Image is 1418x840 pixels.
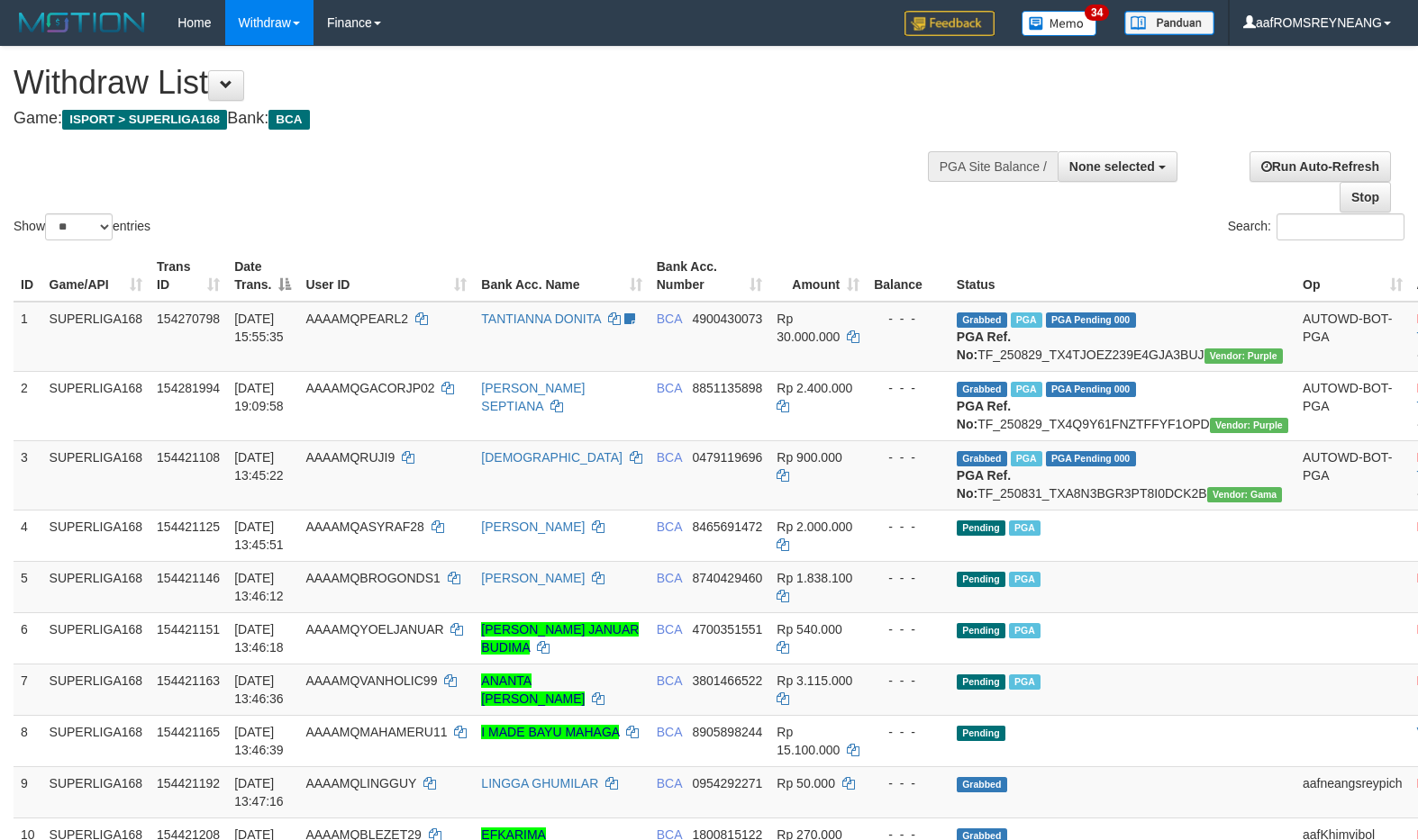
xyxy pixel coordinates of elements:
[867,250,950,302] th: Balance
[268,110,309,130] span: BCA
[1295,302,1410,372] td: AUTOWD-BOT-PGA
[1069,159,1155,174] span: None selected
[1011,312,1042,328] span: Marked by aafmaleo
[157,381,220,395] span: 154281994
[874,723,942,741] div: - - -
[957,726,1005,741] span: Pending
[157,450,220,465] span: 154421108
[874,672,942,690] div: - - -
[42,561,150,612] td: SUPERLIGA168
[42,766,150,817] td: SUPERLIGA168
[481,450,623,465] a: [DEMOGRAPHIC_DATA]
[950,371,1295,440] td: TF_250829_TX4Q9Y61FNZTFFYF1OPD
[957,674,1005,690] span: Pending
[777,725,840,757] span: Rp 15.100.000
[234,622,284,655] span: [DATE] 13:46:18
[777,571,852,585] span: Rp 1.838.100
[150,250,227,302] th: Trans ID: activate to sort column ascending
[305,622,443,637] span: AAAAMQYOELJANUAR
[1295,371,1410,440] td: AUTOWD-BOT-PGA
[298,250,474,302] th: User ID: activate to sort column ascending
[874,569,942,587] div: - - -
[1207,487,1283,502] span: Vendor URL: https://trx31.1velocity.biz
[481,673,585,706] a: ANANTA [PERSON_NAME]
[14,664,42,715] td: 7
[1058,151,1177,182] button: None selected
[14,715,42,766] td: 8
[957,382,1007,397] span: Grabbed
[481,725,619,739] a: I MADE BAYU MAHAGA
[692,519,762,534] span: Copy 8465691472 to clipboard
[1295,440,1410,510] td: AUTOWD-BOT-PGA
[657,776,682,790] span: BCA
[950,302,1295,372] td: TF_250829_TX4TJOEZ239E4GJA3BUJ
[42,371,150,440] td: SUPERLIGA168
[692,381,762,395] span: Copy 8851135898 to clipboard
[14,302,42,372] td: 1
[305,571,440,585] span: AAAAMQBROGONDS1
[14,371,42,440] td: 2
[1277,213,1404,240] input: Search:
[14,250,42,302] th: ID
[45,213,113,240] select: Showentries
[1340,182,1391,212] a: Stop
[481,519,585,534] a: [PERSON_NAME]
[234,725,284,757] span: [DATE] 13:46:39
[777,450,841,465] span: Rp 900.000
[14,213,150,240] label: Show entries
[481,571,585,585] a: [PERSON_NAME]
[874,620,942,638] div: - - -
[657,622,682,637] span: BCA
[14,561,42,612] td: 5
[657,312,682,326] span: BCA
[234,519,284,552] span: [DATE] 13:45:51
[957,777,1007,792] span: Grabbed
[1210,418,1288,433] span: Vendor URL: https://trx4.1velocity.biz
[1009,674,1041,690] span: Marked by aafsoycanthlai
[62,110,227,130] span: ISPORT > SUPERLIGA168
[957,623,1005,638] span: Pending
[481,381,585,413] a: [PERSON_NAME] SEPTIANA
[904,11,995,36] img: Feedback.jpg
[957,330,1011,362] b: PGA Ref. No:
[14,612,42,664] td: 6
[481,622,639,655] a: [PERSON_NAME] JANUAR BUDIMA
[657,725,682,739] span: BCA
[14,110,927,128] h4: Game: Bank:
[1011,451,1042,466] span: Marked by aafsoycanthlai
[1295,766,1410,817] td: aafneangsreypich
[474,250,649,302] th: Bank Acc. Name: activate to sort column ascending
[157,725,220,739] span: 154421165
[14,440,42,510] td: 3
[42,302,150,372] td: SUPERLIGA168
[305,776,416,790] span: AAAAMQLINGGUY
[928,151,1058,182] div: PGA Site Balance /
[1046,382,1136,397] span: PGA Pending
[957,572,1005,587] span: Pending
[227,250,298,302] th: Date Trans.: activate to sort column descending
[950,440,1295,510] td: TF_250831_TXA8N3BGR3PT8I0DCK2B
[1250,151,1391,182] a: Run Auto-Refresh
[157,776,220,790] span: 154421192
[42,664,150,715] td: SUPERLIGA168
[42,612,150,664] td: SUPERLIGA168
[481,776,598,790] a: LINGGA GHUMILAR
[1295,250,1410,302] th: Op: activate to sort column ascending
[1046,451,1136,466] span: PGA Pending
[1228,213,1404,240] label: Search:
[874,518,942,536] div: - - -
[14,766,42,817] td: 9
[950,250,1295,302] th: Status
[874,774,942,792] div: - - -
[777,776,835,790] span: Rp 50.000
[42,510,150,561] td: SUPERLIGA168
[234,571,284,603] span: [DATE] 13:46:12
[42,250,150,302] th: Game/API: activate to sort column ascending
[234,312,284,344] span: [DATE] 15:55:35
[1046,312,1136,328] span: PGA Pending
[957,312,1007,328] span: Grabbed
[157,571,220,585] span: 154421146
[305,673,437,688] span: AAAAMQVANHOLIC99
[305,519,424,534] span: AAAAMQASYRAF28
[1022,11,1097,36] img: Button%20Memo.svg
